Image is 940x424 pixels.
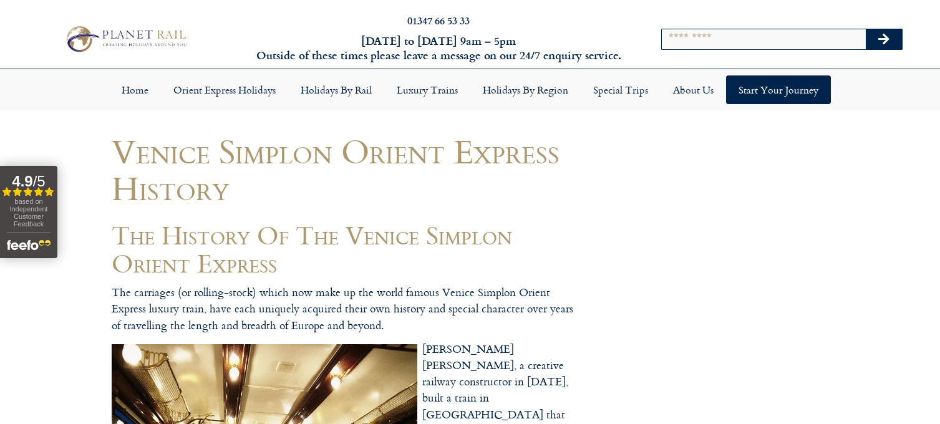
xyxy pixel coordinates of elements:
a: 01347 66 53 33 [407,13,470,27]
a: Special Trips [581,75,661,104]
button: Search [866,29,902,49]
a: Luxury Trains [384,75,470,104]
a: Orient Express Holidays [161,75,288,104]
h1: The History Of The Venice Simplon Orient Express [112,221,579,277]
a: About Us [661,75,726,104]
a: Holidays by Region [470,75,581,104]
nav: Menu [6,75,934,104]
a: Holidays by Rail [288,75,384,104]
img: Planet Rail Train Holidays Logo [61,23,190,54]
h1: Venice Simplon Orient Express History [112,133,579,206]
h6: [DATE] to [DATE] 9am – 5pm Outside of these times please leave a message on our 24/7 enquiry serv... [254,34,624,63]
p: The carriages (or rolling-stock) which now make up the world famous Venice Simplon Orient Express... [112,284,579,334]
a: Home [109,75,161,104]
a: Start your Journey [726,75,831,104]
